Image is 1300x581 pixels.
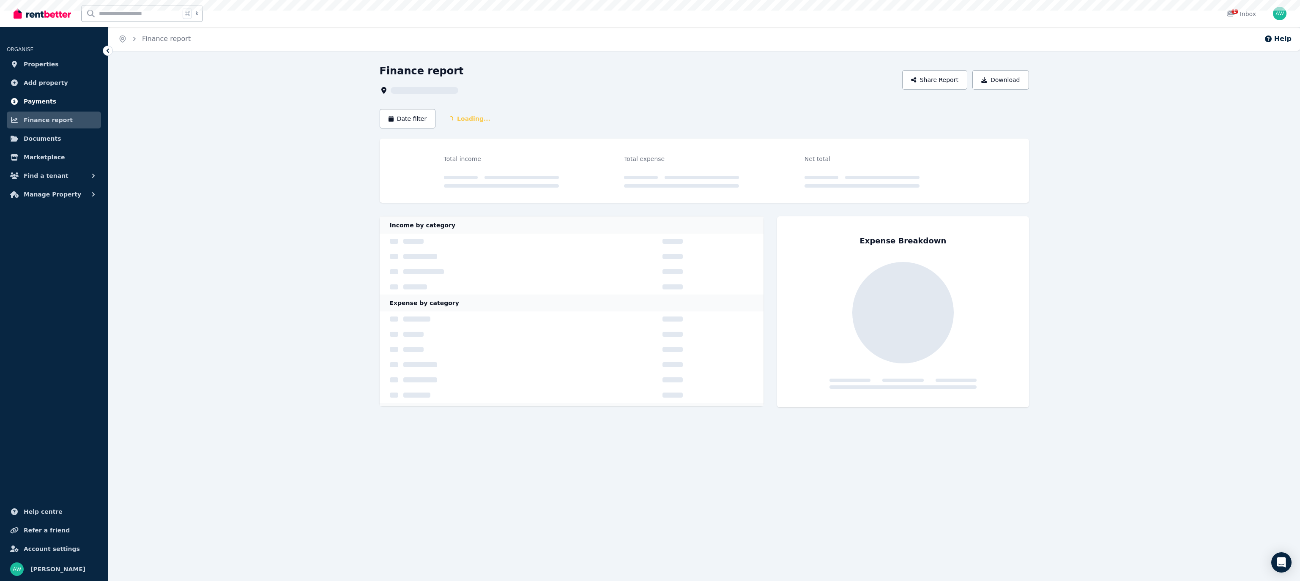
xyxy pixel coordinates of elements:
div: Open Intercom Messenger [1271,552,1292,573]
a: Refer a friend [7,522,101,539]
button: Manage Property [7,186,101,203]
span: [PERSON_NAME] [30,564,85,574]
span: Find a tenant [24,171,68,181]
a: Finance report [142,35,191,43]
span: Loading... [441,111,497,126]
img: RentBetter [14,7,71,20]
div: Income by category [380,217,764,234]
div: Expense Breakdown [860,235,947,247]
a: Marketplace [7,149,101,166]
span: ORGANISE [7,46,33,52]
div: Total income [444,154,559,164]
a: Help centre [7,503,101,520]
span: Finance report [24,115,73,125]
span: Marketplace [24,152,65,162]
button: Help [1264,34,1292,44]
span: 1 [1232,9,1238,14]
img: Andrew Wong [1273,7,1286,20]
span: Account settings [24,544,80,554]
div: Inbox [1226,10,1256,18]
button: Date filter [380,109,436,128]
span: Add property [24,78,68,88]
button: Find a tenant [7,167,101,184]
span: Payments [24,96,56,106]
div: Expense by category [380,295,764,311]
a: Add property [7,74,101,91]
span: Refer a friend [24,525,70,535]
h1: Finance report [380,64,464,78]
button: Share Report [902,70,967,90]
a: Documents [7,130,101,147]
span: Help centre [24,507,63,517]
div: Net total [805,154,920,164]
button: Download [972,70,1029,90]
a: Properties [7,56,101,73]
a: Account settings [7,540,101,557]
div: Total expense [624,154,739,164]
nav: Breadcrumb [108,27,201,51]
span: k [195,10,198,17]
span: Documents [24,134,61,144]
a: Finance report [7,112,101,128]
span: Properties [24,59,59,69]
a: Payments [7,93,101,110]
img: Andrew Wong [10,562,24,576]
span: Manage Property [24,189,81,199]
